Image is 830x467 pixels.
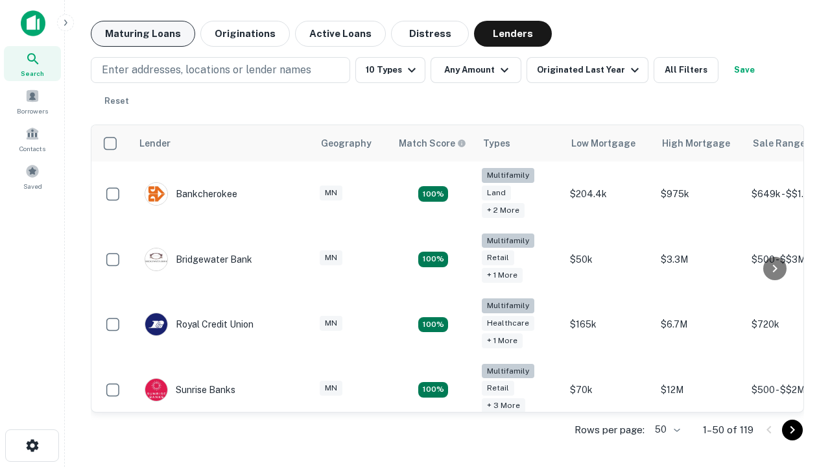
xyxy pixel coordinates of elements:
[654,162,745,227] td: $975k
[782,420,803,440] button: Go to next page
[563,162,654,227] td: $204.4k
[320,381,342,396] div: MN
[91,57,350,83] button: Enter addresses, locations or lender names
[17,106,48,116] span: Borrowers
[482,203,525,218] div: + 2 more
[23,181,42,191] span: Saved
[482,364,534,379] div: Multifamily
[21,68,44,78] span: Search
[399,136,466,150] div: Capitalize uses an advanced AI algorithm to match your search with the best lender. The match sco...
[654,292,745,357] td: $6.7M
[4,46,61,81] a: Search
[482,250,514,265] div: Retail
[102,62,311,78] p: Enter addresses, locations or lender names
[320,186,342,200] div: MN
[96,88,137,114] button: Reset
[145,248,167,270] img: picture
[527,57,648,83] button: Originated Last Year
[482,381,514,396] div: Retail
[482,398,525,413] div: + 3 more
[4,121,61,156] a: Contacts
[320,250,342,265] div: MN
[391,21,469,47] button: Distress
[418,317,448,333] div: Matching Properties: 18, hasApolloMatch: undefined
[418,252,448,267] div: Matching Properties: 22, hasApolloMatch: undefined
[482,168,534,183] div: Multifamily
[431,57,521,83] button: Any Amount
[482,333,523,348] div: + 1 more
[200,21,290,47] button: Originations
[145,313,167,335] img: picture
[563,125,654,162] th: Low Mortgage
[765,363,830,425] iframe: Chat Widget
[19,143,45,154] span: Contacts
[482,298,534,313] div: Multifamily
[474,21,552,47] button: Lenders
[563,227,654,293] td: $50k
[662,136,730,151] div: High Mortgage
[145,248,252,271] div: Bridgewater Bank
[91,21,195,47] button: Maturing Loans
[145,379,167,401] img: picture
[654,357,745,423] td: $12M
[482,233,534,248] div: Multifamily
[355,57,425,83] button: 10 Types
[482,316,534,331] div: Healthcare
[4,84,61,119] a: Borrowers
[753,136,805,151] div: Sale Range
[650,420,682,439] div: 50
[563,357,654,423] td: $70k
[295,21,386,47] button: Active Loans
[483,136,510,151] div: Types
[4,159,61,194] a: Saved
[399,136,464,150] h6: Match Score
[724,57,765,83] button: Save your search to get updates of matches that match your search criteria.
[654,57,718,83] button: All Filters
[563,292,654,357] td: $165k
[475,125,563,162] th: Types
[418,382,448,398] div: Matching Properties: 29, hasApolloMatch: undefined
[313,125,391,162] th: Geography
[320,316,342,331] div: MN
[321,136,372,151] div: Geography
[145,183,167,205] img: picture
[139,136,171,151] div: Lender
[145,182,237,206] div: Bankcherokee
[145,313,254,336] div: Royal Credit Union
[482,268,523,283] div: + 1 more
[482,186,511,200] div: Land
[537,62,643,78] div: Originated Last Year
[418,186,448,202] div: Matching Properties: 20, hasApolloMatch: undefined
[571,136,635,151] div: Low Mortgage
[132,125,313,162] th: Lender
[391,125,475,162] th: Capitalize uses an advanced AI algorithm to match your search with the best lender. The match sco...
[703,422,753,438] p: 1–50 of 119
[654,227,745,293] td: $3.3M
[21,10,45,36] img: capitalize-icon.png
[145,378,235,401] div: Sunrise Banks
[654,125,745,162] th: High Mortgage
[575,422,645,438] p: Rows per page:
